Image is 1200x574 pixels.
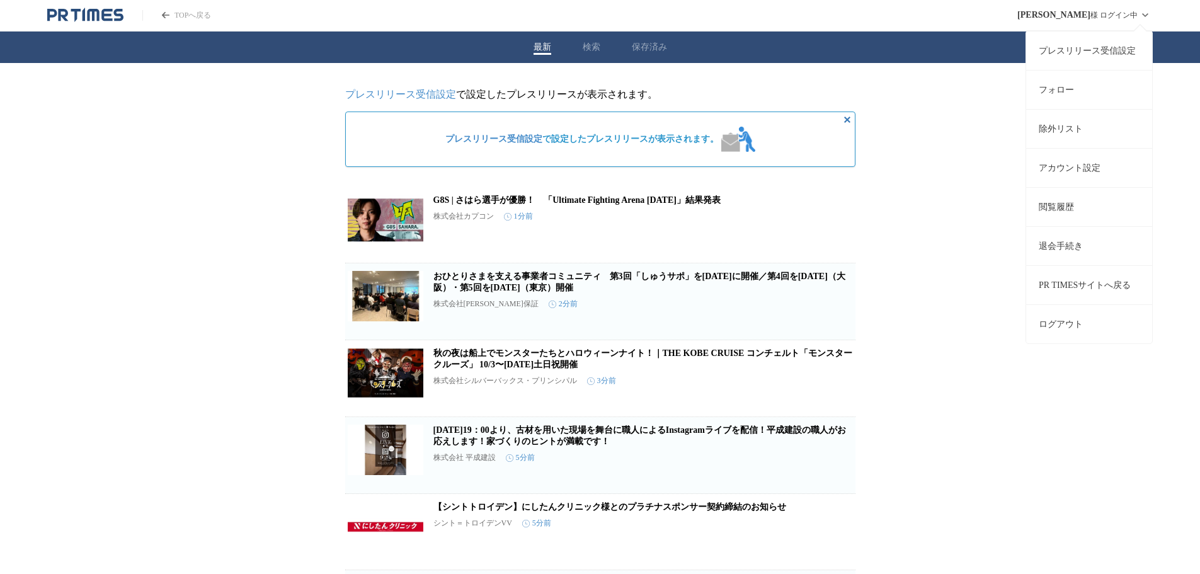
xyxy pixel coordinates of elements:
[433,299,539,309] p: 株式会社[PERSON_NAME]保証
[348,348,423,398] img: 秋の夜は船上でモンスターたちとハロウィーンナイト！｜THE KOBE CRUISE コンチェルト「モンスタークルーズ」 10/3〜11/3 金土日祝開催
[433,518,512,529] p: シント＝トロイデンVV
[522,518,551,529] time: 5分前
[1026,70,1152,109] a: フォロー
[583,42,600,53] button: 検索
[433,452,496,463] p: 株式会社 平成建設
[1017,10,1090,20] span: [PERSON_NAME]
[1026,109,1152,148] a: 除外リスト
[348,425,423,475] img: 9月29日（月）19：00より、古材を用いた現場を舞台に職人によるInstagramライブを配信！平成建設の職人がお応えします！家づくりのヒントが満載です！
[506,452,535,463] time: 5分前
[433,425,846,446] a: [DATE]19：00より、古材を用いた現場を舞台に職人によるInstagramライブを配信！平成建設の職人がお応えします！家づくりのヒントが満載です！
[587,376,616,386] time: 3分前
[433,376,577,386] p: 株式会社シルバーバックス・プリンシパル
[1026,265,1152,304] a: PR TIMESサイトへ戻る
[348,195,423,245] img: G8S | さはら選手が優勝！ 「Ultimate Fighting Arena 2025」結果発表
[840,112,855,127] button: 非表示にする
[1026,187,1152,226] a: 閲覧履歴
[445,134,719,145] span: で設定したプレスリリースが表示されます。
[348,271,423,321] img: おひとりさまを支える事業者コミュニティ 第3回「しゅうサポ」を9月10日に開催／第4回を10月27日（大阪）・第5回を10月28日（東京）開催
[445,134,542,144] a: プレスリリース受信設定
[433,348,852,369] a: 秋の夜は船上でモンスターたちとハロウィーンナイト！｜THE KOBE CRUISE コンチェルト「モンスタークルーズ」 10/3〜[DATE]土日祝開催
[1026,148,1152,187] a: アカウント設定
[1026,226,1152,265] a: 退会手続き
[345,89,456,100] a: プレスリリース受信設定
[47,8,123,23] a: PR TIMESのトップページはこちら
[534,42,551,53] button: 最新
[433,502,786,512] a: 【シントトロイデン】にしたんクリニック様とのプラチナスポンサー契約締結のお知らせ
[504,211,533,222] time: 1分前
[549,299,578,309] time: 2分前
[345,88,855,101] p: で設定したプレスリリースが表示されます。
[142,10,211,21] a: PR TIMESのトップページはこちら
[348,502,423,552] img: 【シントトロイデン】にしたんクリニック様とのプラチナスポンサー契約締結のお知らせ
[1026,31,1152,70] a: プレスリリース受信設定
[632,42,667,53] button: 保存済み
[433,211,494,222] p: 株式会社カプコン
[1026,304,1152,343] button: ログアウト
[433,195,721,205] a: G8S | さはら選手が優勝！ 「Ultimate Fighting Arena [DATE]」結果発表
[433,272,845,292] a: おひとりさまを支える事業者コミュニティ 第3回「しゅうサポ」を[DATE]に開催／第4回を[DATE]（大阪）・第5回を[DATE]（東京）開催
